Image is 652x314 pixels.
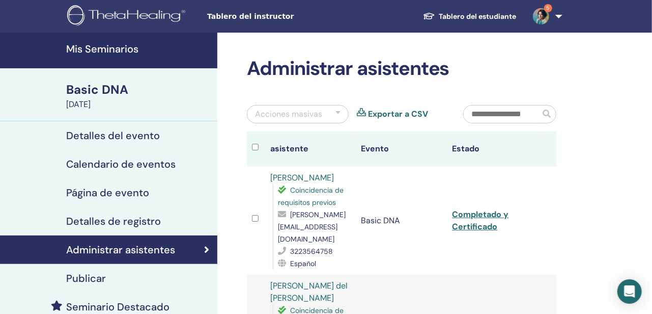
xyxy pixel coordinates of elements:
h4: Calendario de eventos [66,158,176,170]
div: Basic DNA [66,81,211,98]
h2: Administrar asistentes [247,57,556,81]
img: default.jpg [533,8,549,24]
span: 5 [544,4,552,12]
span: Español [290,259,316,268]
span: Tablero del instructor [207,11,360,22]
h4: Página de evento [66,187,149,199]
a: [PERSON_NAME] [270,172,334,183]
td: Basic DNA [356,167,447,275]
a: Basic DNA[DATE] [60,81,217,111]
h4: Mis Seminarios [66,43,211,55]
a: Exportar a CSV [368,108,428,120]
span: [PERSON_NAME][EMAIL_ADDRESS][DOMAIN_NAME] [278,210,346,244]
a: Tablero del estudiante [415,7,525,26]
img: graduation-cap-white.svg [423,12,435,20]
img: logo.png [67,5,189,28]
h4: Detalles del evento [66,129,160,142]
h4: Publicar [66,272,106,284]
h4: Seminario Destacado [66,301,169,313]
th: Estado [447,132,538,167]
span: Coincidencia de requisitos previos [278,186,344,207]
div: Open Intercom Messenger [617,279,642,304]
th: Evento [356,132,447,167]
a: [PERSON_NAME] del [PERSON_NAME] [270,280,348,303]
h4: Detalles de registro [66,215,161,227]
div: Acciones masivas [255,108,322,120]
div: [DATE] [66,98,211,111]
th: asistente [265,132,356,167]
h4: Administrar asistentes [66,244,175,256]
span: 3223564758 [290,247,333,256]
a: Completado y Certificado [452,209,508,232]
